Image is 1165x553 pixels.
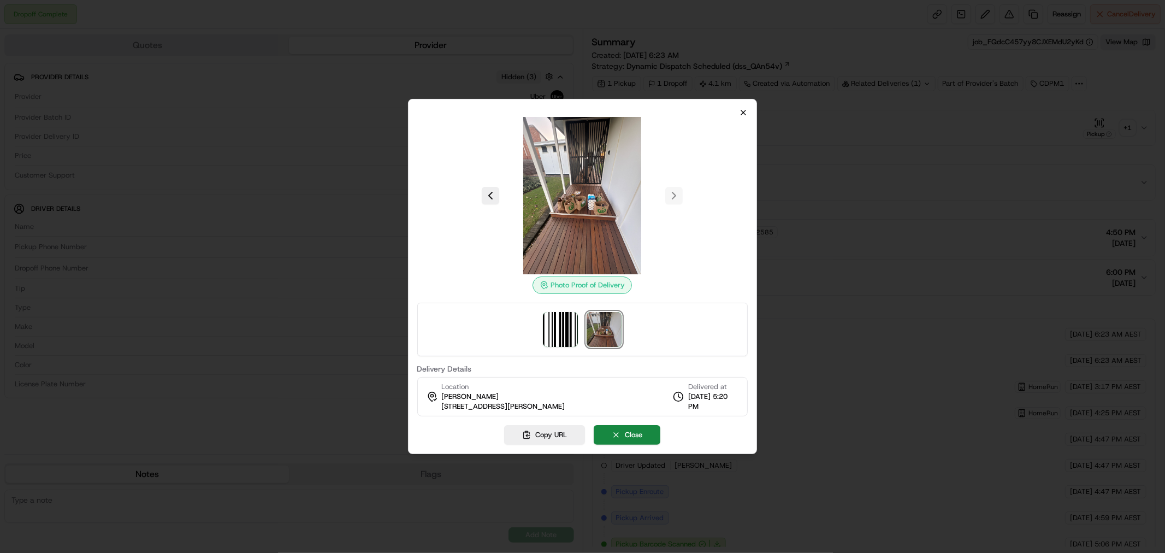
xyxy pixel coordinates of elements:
[442,392,499,402] span: [PERSON_NAME]
[543,312,578,347] img: barcode_scan_on_pickup image
[587,312,622,347] img: photo_proof_of_delivery image
[688,392,738,411] span: [DATE] 5:20 PM
[417,365,748,373] label: Delivery Details
[688,382,738,392] span: Delivered at
[504,425,585,445] button: Copy URL
[504,117,661,274] img: photo_proof_of_delivery image
[442,402,565,411] span: [STREET_ADDRESS][PERSON_NAME]
[533,276,632,294] div: Photo Proof of Delivery
[594,425,660,445] button: Close
[442,382,469,392] span: Location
